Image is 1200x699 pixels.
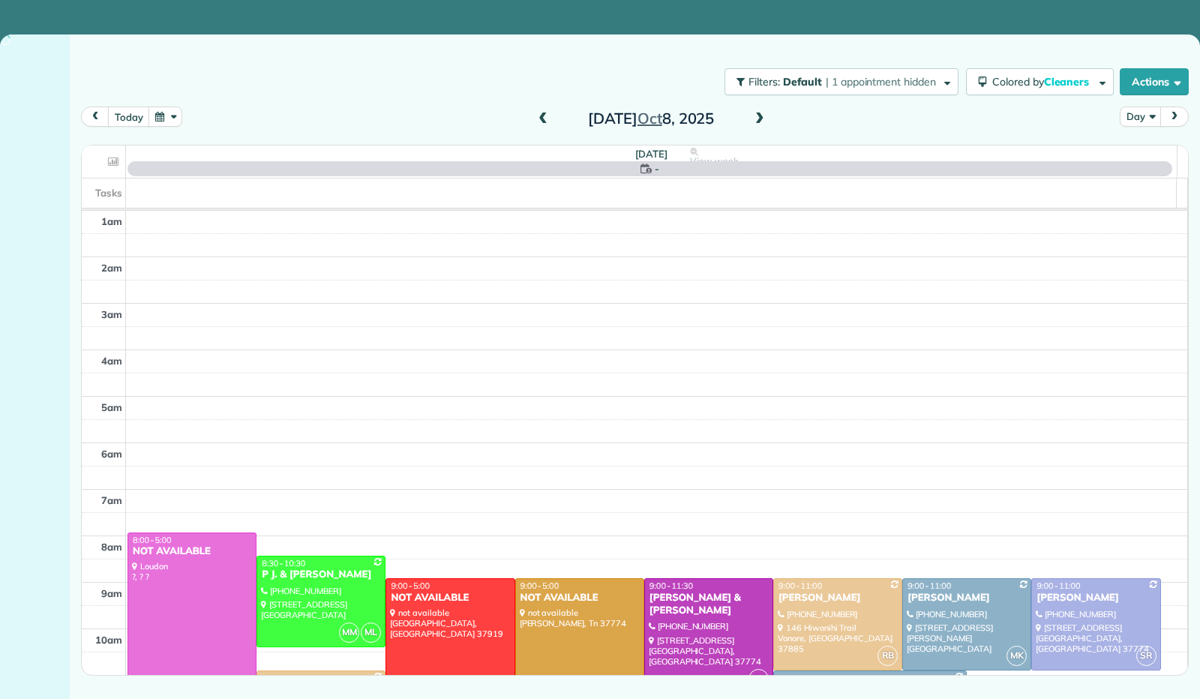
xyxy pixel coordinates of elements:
[826,75,936,88] span: | 1 appointment hidden
[1006,646,1027,666] span: MK
[95,634,122,646] span: 10am
[108,106,149,127] button: today
[1120,68,1189,95] button: Actions
[748,669,769,689] span: CC
[339,622,359,643] span: MM
[101,494,122,506] span: 7am
[262,673,305,683] span: 11:00 - 5:00
[101,262,122,274] span: 2am
[1044,75,1092,88] span: Cleaners
[637,109,662,127] span: Oct
[520,592,640,604] div: NOT AVAILABLE
[1036,592,1156,604] div: [PERSON_NAME]
[1160,106,1189,127] button: next
[101,215,122,227] span: 1am
[1120,106,1161,127] button: Day
[1036,580,1080,591] span: 9:00 - 11:00
[748,75,780,88] span: Filters:
[778,580,822,591] span: 9:00 - 11:00
[724,68,958,95] button: Filters: Default | 1 appointment hidden
[262,558,305,568] span: 8:30 - 10:30
[778,673,822,683] span: 11:00 - 1:00
[635,148,667,160] span: [DATE]
[391,580,430,591] span: 9:00 - 5:00
[520,580,559,591] span: 9:00 - 5:00
[1136,646,1156,666] span: SR
[101,448,122,460] span: 6am
[557,110,745,127] h2: [DATE] 8, 2025
[649,580,693,591] span: 9:00 - 11:30
[907,592,1027,604] div: [PERSON_NAME]
[390,592,510,604] div: NOT AVAILABLE
[783,75,823,88] span: Default
[361,622,381,643] span: ML
[690,155,738,167] span: View week
[101,587,122,599] span: 9am
[101,401,122,413] span: 5am
[655,161,659,176] span: -
[81,106,109,127] button: prev
[649,592,769,617] div: [PERSON_NAME] & [PERSON_NAME]
[95,187,122,199] span: Tasks
[992,75,1094,88] span: Colored by
[717,68,958,95] a: Filters: Default | 1 appointment hidden
[261,568,381,581] div: P J. & [PERSON_NAME]
[877,646,898,666] span: RB
[966,68,1114,95] button: Colored byCleaners
[907,580,951,591] span: 9:00 - 11:00
[101,541,122,553] span: 8am
[132,545,252,558] div: NOT AVAILABLE
[101,355,122,367] span: 4am
[133,535,172,545] span: 8:00 - 5:00
[778,592,898,604] div: [PERSON_NAME]
[101,308,122,320] span: 3am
